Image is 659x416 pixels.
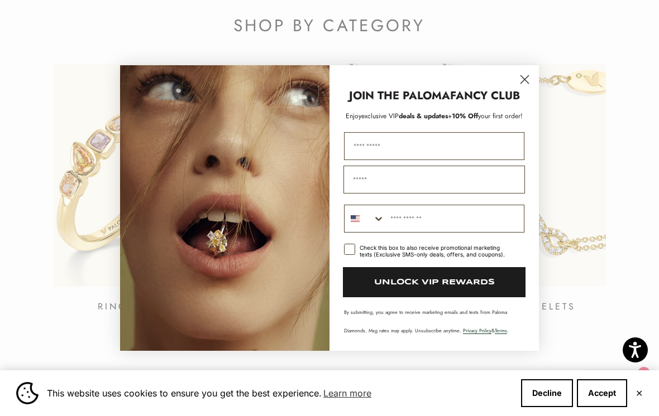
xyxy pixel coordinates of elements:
input: Email [343,166,525,194]
input: Phone Number [385,205,524,232]
span: 10% Off [452,111,478,121]
button: Search Countries [345,205,385,232]
img: Loading... [120,65,329,351]
button: Close dialog [515,70,534,89]
a: Terms [495,327,507,334]
span: exclusive VIP [361,111,399,121]
p: By submitting, you agree to receive marketing emails and texts from Paloma Diamonds. Msg rates ma... [344,308,524,334]
div: Check this box to also receive promotional marketing texts (Exclusive SMS-only deals, offers, and... [360,244,511,258]
a: Privacy Policy [463,327,491,334]
span: deals & updates [361,111,448,121]
strong: JOIN THE PALOMA [349,88,450,104]
input: First Name [344,132,524,160]
button: Accept [577,379,627,407]
button: UNLOCK VIP REWARDS [343,267,526,297]
span: Enjoy [346,111,361,121]
button: Close [636,390,643,396]
img: Cookie banner [16,382,39,404]
strong: FANCY CLUB [450,88,520,104]
span: + your first order! [448,111,523,121]
img: United States [351,214,360,223]
span: & . [463,327,509,334]
a: Learn more [322,385,373,402]
button: Decline [521,379,573,407]
span: This website uses cookies to ensure you get the best experience. [47,385,512,402]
